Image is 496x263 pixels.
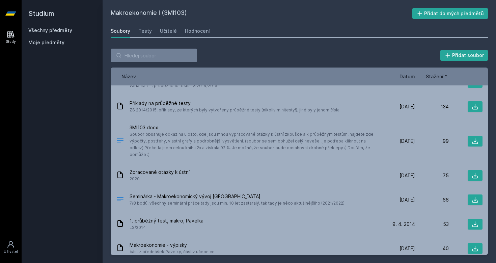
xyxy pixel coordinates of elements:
[440,50,488,61] button: Přidat soubor
[1,237,20,258] a: Uživatel
[130,193,345,200] span: Seminárka - Makroekonomický vývoj [GEOGRAPHIC_DATA]
[415,172,449,179] div: 75
[28,39,64,46] span: Moje předměty
[130,100,339,107] span: Příklady na průběžné testy
[111,28,130,34] div: Soubory
[130,131,379,158] span: Soubor obsahuje odkaz na uložto, kde jsou mnou vypracované otázky k ústní zkoušce a k průběžným t...
[399,172,415,179] span: [DATE]
[426,73,443,80] span: Stažení
[138,28,152,34] div: Testy
[116,136,124,146] div: DOCX
[130,242,215,248] span: Makroekonomie - výpisky
[130,124,379,131] span: 3MI103.docx
[160,28,177,34] div: Učitelé
[412,8,488,19] button: Přidat do mých předmětů
[399,138,415,144] span: [DATE]
[185,24,210,38] a: Hodnocení
[111,49,197,62] input: Hledej soubor
[130,248,215,255] span: část z přednášek Pavelky, část z učebnice
[130,82,217,89] span: varianta z 1. průběžného testu LS 2014/2015
[160,24,177,38] a: Učitelé
[399,103,415,110] span: [DATE]
[399,245,415,252] span: [DATE]
[415,196,449,203] div: 66
[130,107,339,113] span: ZS 2014/2015, příklady, ze kterých byly vytvořeny průběžné testy (nikoliv minitesty!), jiné byly ...
[426,73,449,80] button: Stažení
[116,195,124,205] div: .DOCX
[415,221,449,228] div: 53
[130,217,203,224] span: 1. průběžný test, makro, Pavelka
[130,176,190,182] span: 2020
[111,8,412,19] h2: Makroekonomie I (3MI103)
[130,200,345,207] span: 7/8 bodů, všechny seminární práce tady jsou min. 10 let zastaralý, tak tady je něco aktuálnějšího...
[415,138,449,144] div: 99
[130,224,203,231] span: LS/2014
[1,27,20,48] a: Study
[6,39,16,44] div: Study
[399,196,415,203] span: [DATE]
[121,73,136,80] button: Název
[4,249,18,254] div: Uživatel
[111,24,130,38] a: Soubory
[415,103,449,110] div: 134
[399,73,415,80] button: Datum
[138,24,152,38] a: Testy
[28,27,72,33] a: Všechny předměty
[185,28,210,34] div: Hodnocení
[415,245,449,252] div: 40
[392,221,415,228] span: 9. 4. 2014
[130,169,190,176] span: Zpracované otázky k ústní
